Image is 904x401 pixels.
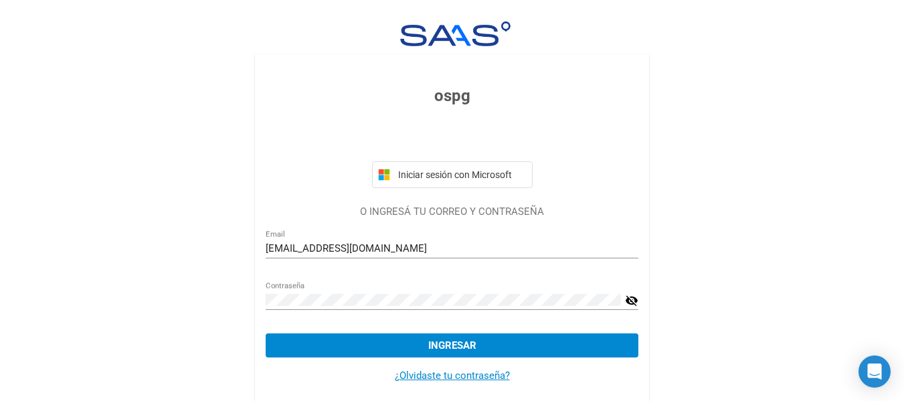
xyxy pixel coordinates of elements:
[372,161,533,188] button: Iniciar sesión con Microsoft
[266,84,638,108] h3: ospg
[625,293,638,309] mat-icon: visibility_off
[428,339,476,351] span: Ingresar
[266,204,638,220] p: O INGRESÁ TU CORREO Y CONTRASEÑA
[266,333,638,357] button: Ingresar
[395,370,510,382] a: ¿Olvidaste tu contraseña?
[858,355,891,388] div: Open Intercom Messenger
[395,169,527,180] span: Iniciar sesión con Microsoft
[365,123,539,152] iframe: Botón Iniciar sesión con Google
